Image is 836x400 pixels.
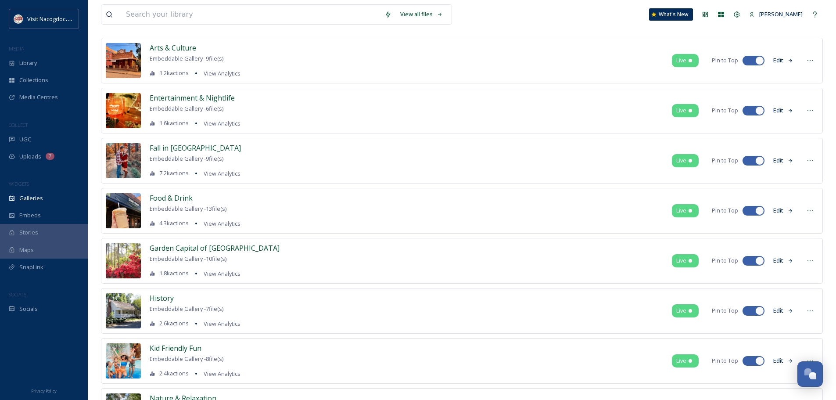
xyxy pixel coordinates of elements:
span: Galleries [19,194,43,202]
a: What's New [649,8,693,21]
span: View Analytics [204,270,240,277]
span: Pin to Top [712,206,738,215]
span: Pin to Top [712,156,738,165]
span: Food & Drink [150,193,193,203]
span: Maps [19,246,34,254]
span: Kid Friendly Fun [150,343,201,353]
button: Edit [769,52,798,69]
span: 1.6k actions [159,119,189,127]
span: Embeddable Gallery - 8 file(s) [150,355,223,363]
a: View Analytics [199,368,240,379]
button: Edit [769,102,798,119]
span: View Analytics [204,320,240,328]
button: Edit [769,252,798,269]
span: View Analytics [204,370,240,378]
span: Library [19,59,37,67]
img: 505d4674-dc34-490e-acee-53ddf6dc9a53.jpg [106,143,141,178]
span: Live [676,357,686,365]
span: [PERSON_NAME] [759,10,803,18]
span: View Analytics [204,220,240,227]
span: Live [676,106,686,115]
span: MEDIA [9,45,24,52]
span: Live [676,56,686,65]
button: Open Chat [797,361,823,387]
span: Garden Capital of [GEOGRAPHIC_DATA] [150,243,280,253]
a: Privacy Policy [31,385,57,396]
span: Embeds [19,211,41,220]
span: Live [676,306,686,315]
span: Pin to Top [712,306,738,315]
span: Visit Nacogdoches [27,14,75,23]
span: Embeddable Gallery - 10 file(s) [150,255,226,263]
a: [PERSON_NAME] [745,6,807,23]
img: d740cc01-c8b2-47eb-ad67-59f1a669fcad.jpg [106,293,141,328]
a: View all files [396,6,447,23]
span: Media Centres [19,93,58,101]
span: Entertainment & Nightlife [150,93,235,103]
span: SOCIALS [9,291,26,298]
span: View Analytics [204,119,240,127]
button: Edit [769,302,798,319]
span: Uploads [19,152,41,161]
span: Live [676,206,686,215]
span: 4.3k actions [159,219,189,227]
span: Embeddable Gallery - 9 file(s) [150,155,223,162]
span: Embeddable Gallery - 13 file(s) [150,205,226,213]
span: Stories [19,228,38,237]
span: Socials [19,305,38,313]
button: Edit [769,202,798,219]
span: 1.2k actions [159,69,189,77]
button: Edit [769,352,798,369]
button: Edit [769,152,798,169]
span: Fall in [GEOGRAPHIC_DATA] [150,143,241,153]
span: Arts & Culture [150,43,196,53]
span: Pin to Top [712,56,738,65]
span: Live [676,156,686,165]
a: View Analytics [199,218,240,229]
span: Embeddable Gallery - 9 file(s) [150,54,223,62]
span: 2.4k actions [159,369,189,378]
img: a080ef2b-abcf-4afe-af8f-d94cbedbd14d.jpg [106,343,141,378]
span: Collections [19,76,48,84]
span: 2.6k actions [159,319,189,328]
a: View Analytics [199,168,240,179]
span: Privacy Policy [31,388,57,394]
img: ccbd4cb9-8679-4284-9244-74693a8fdeb1.jpg [106,193,141,228]
span: View Analytics [204,69,240,77]
div: 7 [46,153,54,160]
img: d34c1de5-d2e3-44fe-970b-f4a2403657d5.jpg [106,93,141,128]
img: 0f2672c7-285f-43af-a0ee-04b12bf08502.jpg [106,243,141,278]
span: Pin to Top [712,256,738,265]
img: 22bde715-d1b5-4987-8cc3-b06bd63eb34a.jpg [106,43,141,78]
span: Embeddable Gallery - 7 file(s) [150,305,223,313]
span: Live [676,256,686,265]
span: Pin to Top [712,106,738,115]
span: COLLECT [9,122,28,128]
input: Search your library [122,5,380,24]
span: History [150,293,174,303]
a: View Analytics [199,268,240,279]
span: 7.2k actions [159,169,189,177]
span: Embeddable Gallery - 6 file(s) [150,105,223,112]
img: images%20%281%29.jpeg [14,14,23,23]
a: View Analytics [199,318,240,329]
span: WIDGETS [9,180,29,187]
span: SnapLink [19,263,43,271]
span: View Analytics [204,169,240,177]
a: View Analytics [199,118,240,129]
span: Pin to Top [712,357,738,365]
span: 1.8k actions [159,269,189,277]
span: UGC [19,135,31,144]
a: View Analytics [199,68,240,79]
